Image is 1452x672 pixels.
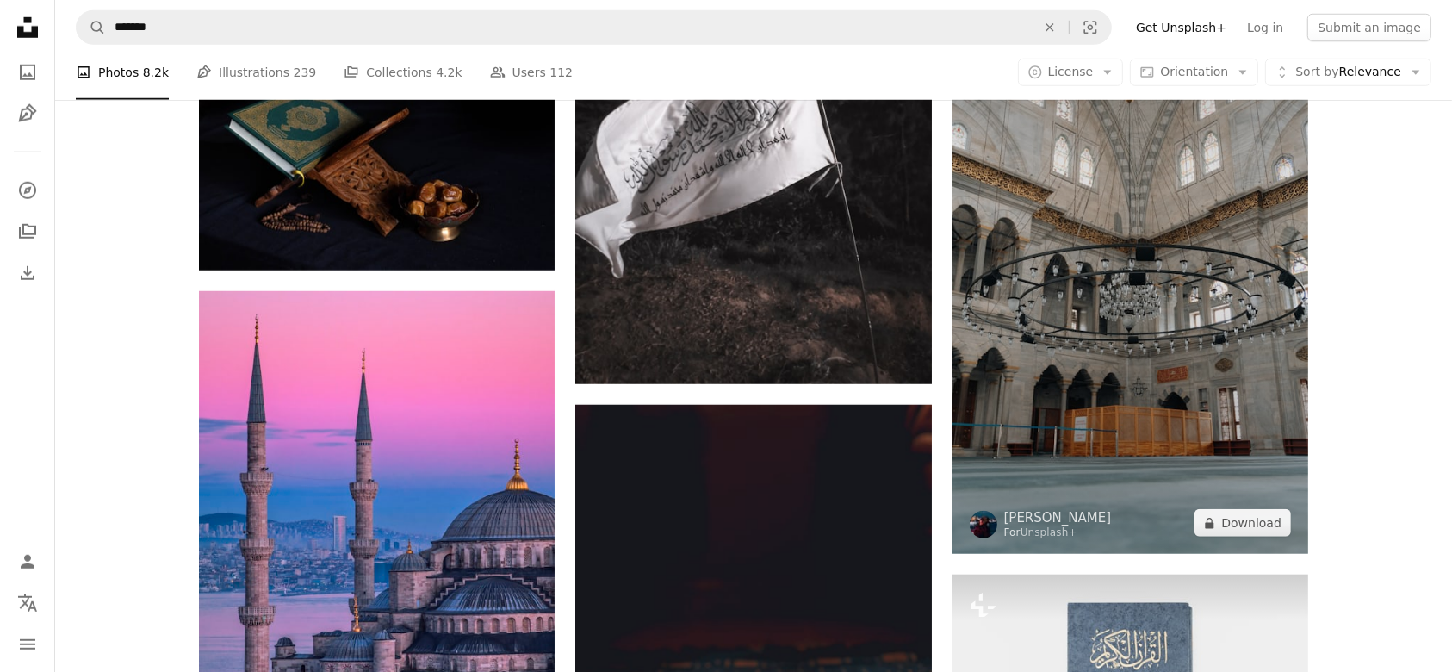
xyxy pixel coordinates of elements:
[1048,65,1094,78] span: License
[10,10,45,48] a: Home — Unsplash
[1070,11,1111,44] button: Visual search
[1031,11,1069,44] button: Clear
[10,215,45,249] a: Collections
[436,63,462,82] span: 4.2k
[1160,65,1228,78] span: Orientation
[1021,526,1077,538] a: Unsplash+
[952,230,1308,246] a: the inside of a building with a clock hanging from the ceiling
[10,256,45,290] a: Download History
[10,627,45,662] button: Menu
[199,543,555,558] a: brown and blue concrete dome building
[10,173,45,208] a: Explore
[10,55,45,90] a: Photos
[549,63,573,82] span: 112
[196,45,316,100] a: Illustrations 239
[10,544,45,579] a: Log in / Sign up
[10,96,45,131] a: Illustrations
[1237,14,1294,41] a: Log in
[199,34,555,271] img: blue book beside brown wooden stick
[575,634,931,650] a: a red string laying on top of a blue rug
[10,586,45,620] button: Language
[1307,14,1431,41] button: Submit an image
[199,144,555,159] a: blue book beside brown wooden stick
[1018,59,1124,86] button: License
[294,63,317,82] span: 239
[1265,59,1431,86] button: Sort byRelevance
[344,45,462,100] a: Collections 4.2k
[1194,509,1291,537] button: Download
[1130,59,1258,86] button: Orientation
[1295,65,1338,78] span: Sort by
[490,45,573,100] a: Users 112
[1295,64,1401,81] span: Relevance
[77,11,106,44] button: Search Unsplash
[76,10,1112,45] form: Find visuals sitewide
[1004,509,1112,526] a: [PERSON_NAME]
[1126,14,1237,41] a: Get Unsplash+
[1004,526,1112,540] div: For
[970,511,997,538] img: Go to Mohamed hamdi's profile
